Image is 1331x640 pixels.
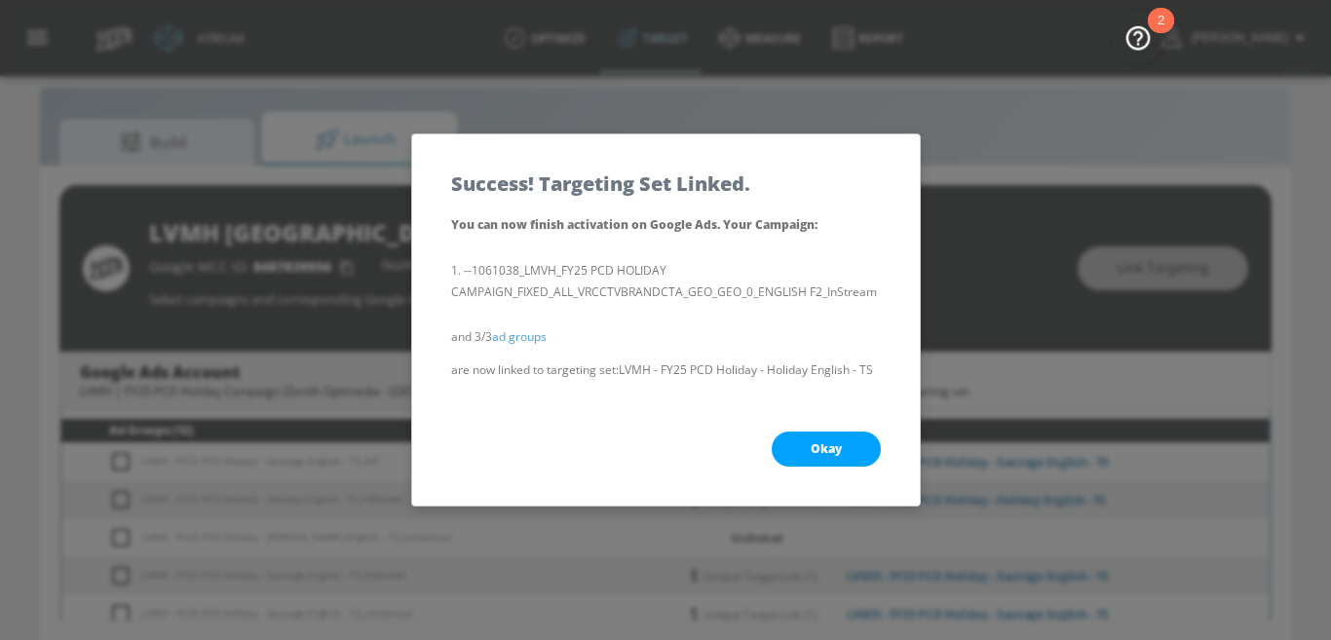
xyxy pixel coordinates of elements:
li: --1061038_LMVH_FY25 PCD HOLIDAY CAMPAIGN_FIXED_ALL_VRCCTVBRANDCTA_GEO_GEO_0_ENGLISH F2_InStream [451,260,881,303]
p: You can now finish activation on Google Ads. Your Campaign : [451,213,881,237]
span: Okay [811,441,842,457]
div: 2 [1158,20,1164,46]
button: Okay [772,432,881,467]
h5: Success! Targeting Set Linked. [451,173,750,194]
p: are now linked to targeting set: LVMH - FY25 PCD Holiday - Holiday English - TS [451,359,881,381]
p: and 3/3 [451,326,881,348]
button: Open Resource Center, 2 new notifications [1111,10,1165,64]
a: ad groups [492,328,547,345]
